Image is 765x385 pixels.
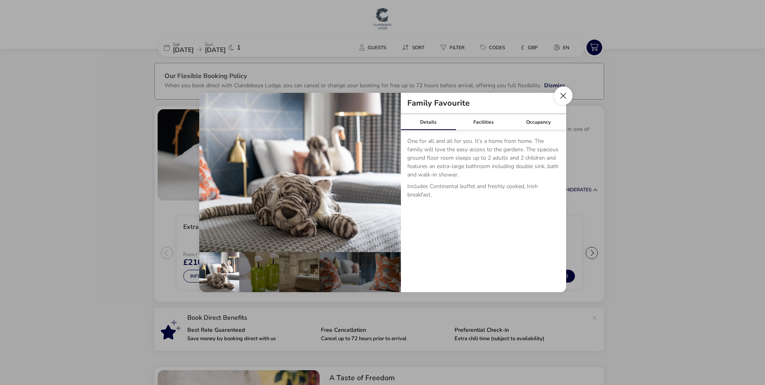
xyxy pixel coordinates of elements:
p: One for all and all for you. It’s a home from home. The family will love the easy access to the g... [407,137,560,182]
div: details [199,93,566,292]
img: 8a72083e188a9e677f8329517ed1b02b8fc4843cfca6cf4a87e53ac4c113ece7 [199,93,401,252]
div: Details [401,114,456,130]
button: Close dialog [554,86,573,105]
p: Includes Continental buffet and freshly cooked, Irish breakfast. [407,182,560,202]
h2: Family Favourite [401,99,476,107]
div: Facilities [456,114,511,130]
div: Occupancy [511,114,566,130]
